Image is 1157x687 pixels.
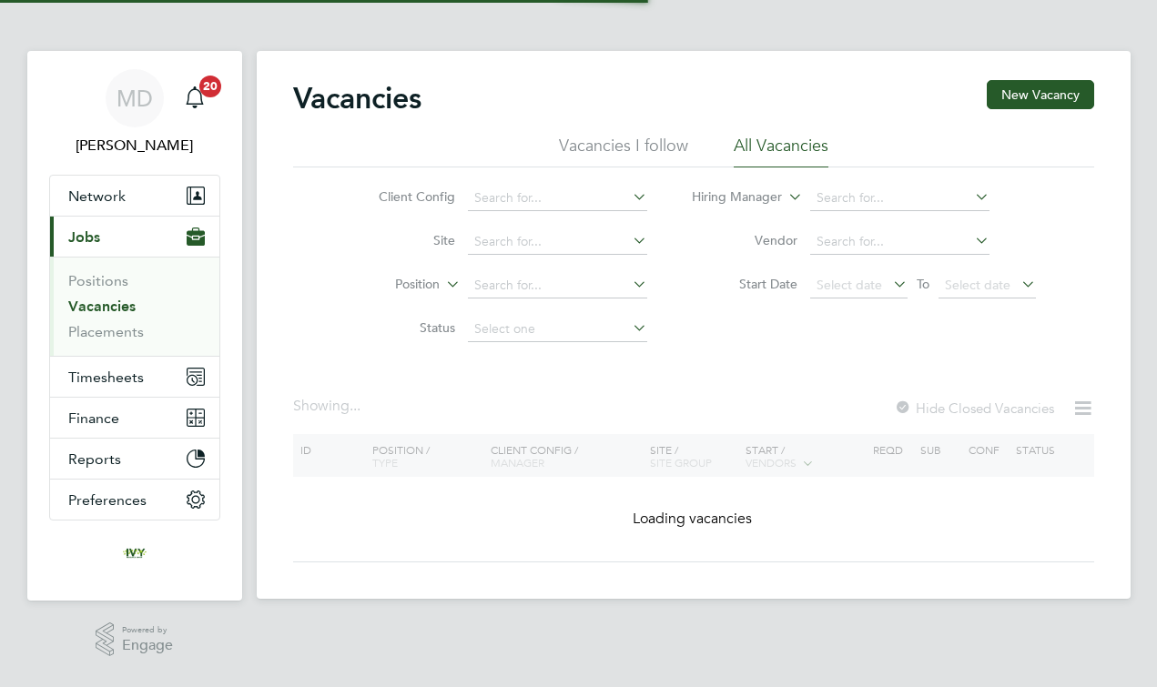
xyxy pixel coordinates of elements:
[810,186,990,211] input: Search for...
[894,399,1054,417] label: Hide Closed Vacancies
[468,317,647,342] input: Select one
[559,135,688,167] li: Vacancies I follow
[335,276,440,294] label: Position
[68,228,100,246] span: Jobs
[122,622,173,638] span: Powered by
[68,272,128,289] a: Positions
[68,323,144,340] a: Placements
[68,369,144,386] span: Timesheets
[987,80,1094,109] button: New Vacancy
[68,298,136,315] a: Vacancies
[293,397,364,416] div: Showing
[468,186,647,211] input: Search for...
[468,273,647,298] input: Search for...
[50,480,219,520] button: Preferences
[49,135,220,157] span: Matt Dewhurst
[68,409,119,427] span: Finance
[177,69,213,127] a: 20
[50,217,219,257] button: Jobs
[50,176,219,216] button: Network
[117,86,153,110] span: MD
[350,319,455,336] label: Status
[350,397,360,415] span: ...
[50,357,219,397] button: Timesheets
[693,232,797,248] label: Vendor
[677,188,782,207] label: Hiring Manager
[68,450,121,468] span: Reports
[50,398,219,438] button: Finance
[27,51,242,601] nav: Main navigation
[68,491,147,509] span: Preferences
[199,76,221,97] span: 20
[122,638,173,653] span: Engage
[468,229,647,255] input: Search for...
[50,439,219,479] button: Reports
[120,539,149,568] img: ivyresourcegroup-logo-retina.png
[68,187,126,205] span: Network
[734,135,828,167] li: All Vacancies
[945,277,1010,293] span: Select date
[810,229,990,255] input: Search for...
[49,69,220,157] a: MD[PERSON_NAME]
[293,80,421,116] h2: Vacancies
[96,622,173,657] a: Powered byEngage
[49,539,220,568] a: Go to home page
[817,277,882,293] span: Select date
[911,272,935,296] span: To
[50,257,219,356] div: Jobs
[350,188,455,205] label: Client Config
[693,276,797,292] label: Start Date
[350,232,455,248] label: Site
